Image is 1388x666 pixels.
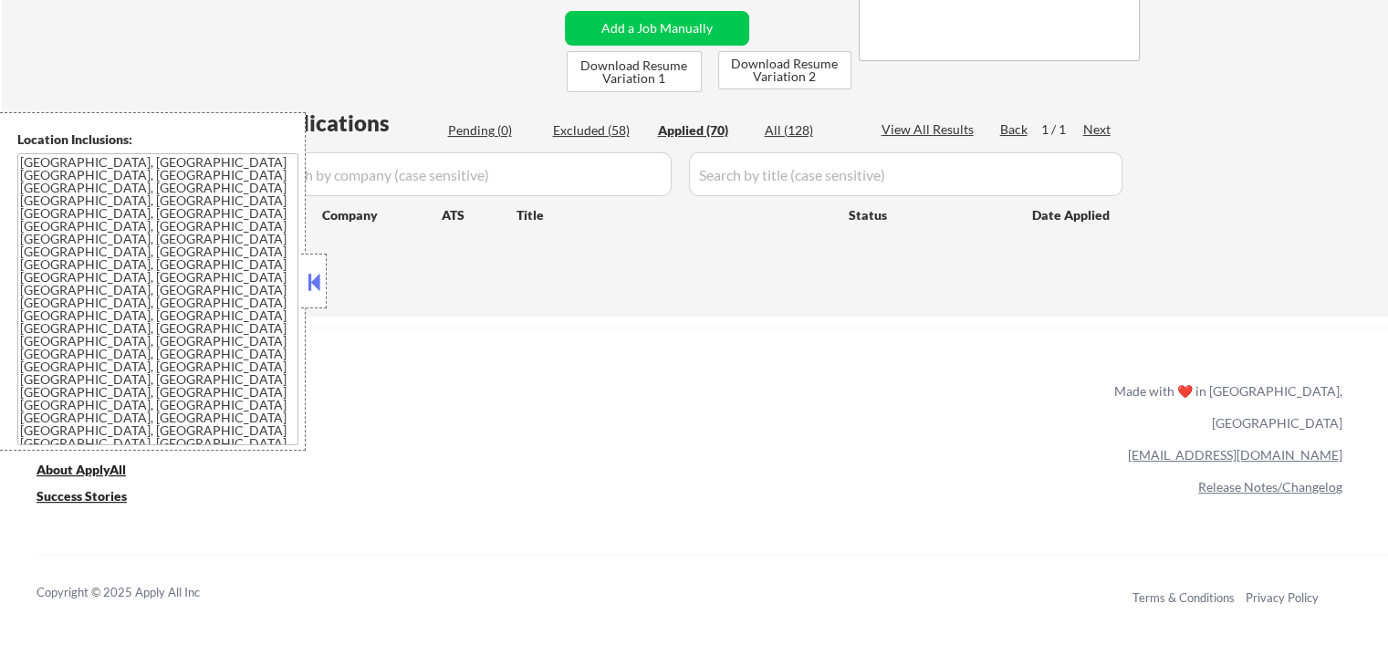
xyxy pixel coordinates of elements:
[1246,590,1319,605] a: Privacy Policy
[1198,479,1342,494] a: Release Notes/Changelog
[261,152,672,196] input: Search by company (case sensitive)
[1107,375,1342,439] div: Made with ❤️ in [GEOGRAPHIC_DATA], [GEOGRAPHIC_DATA]
[882,120,979,139] div: View All Results
[1128,447,1342,463] a: [EMAIL_ADDRESS][DOMAIN_NAME]
[37,460,151,483] a: About ApplyAll
[765,121,856,140] div: All (128)
[442,206,517,224] div: ATS
[553,121,644,140] div: Excluded (58)
[658,121,749,140] div: Applied (70)
[567,51,702,92] button: Download Resume Variation 1
[261,112,442,134] div: Applications
[849,198,1006,231] div: Status
[1032,206,1112,224] div: Date Applied
[17,130,298,149] div: Location Inclusions:
[1000,120,1029,139] div: Back
[37,584,246,602] div: Copyright © 2025 Apply All Inc
[37,462,126,477] u: About ApplyAll
[322,206,442,224] div: Company
[448,121,539,140] div: Pending (0)
[689,152,1122,196] input: Search by title (case sensitive)
[718,51,851,89] button: Download Resume Variation 2
[517,206,831,224] div: Title
[37,488,127,504] u: Success Stories
[37,486,151,509] a: Success Stories
[1041,120,1083,139] div: 1 / 1
[37,401,733,420] a: Refer & earn free applications 👯‍♀️
[1083,120,1112,139] div: Next
[565,11,749,46] button: Add a Job Manually
[1132,590,1235,605] a: Terms & Conditions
